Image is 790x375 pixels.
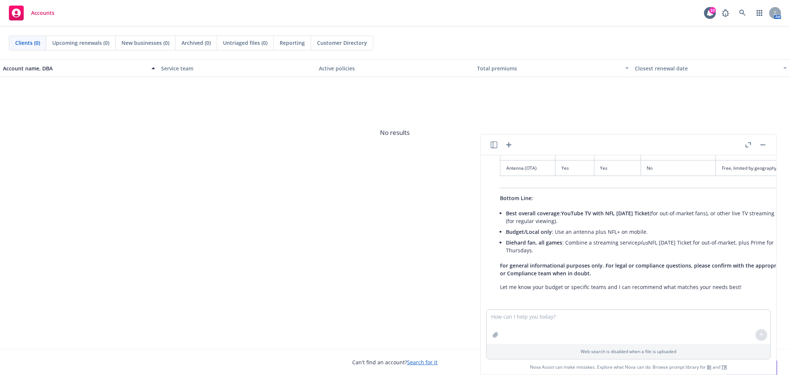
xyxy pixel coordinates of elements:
[506,228,552,235] span: Budget/Local only
[752,6,767,20] a: Switch app
[31,10,54,16] span: Accounts
[484,359,773,375] span: Nova Assist can make mistakes. Explore what Nova can do: Browse prompt library for and
[491,348,766,355] p: Web search is disabled when a file is uploaded
[477,64,621,72] div: Total premiums
[594,160,641,176] td: Yes
[317,39,367,47] span: Customer Directory
[718,6,733,20] a: Report a Bug
[635,64,779,72] div: Closest renewal date
[353,358,438,366] span: Can't find an account?
[280,39,305,47] span: Reporting
[316,59,474,77] button: Active policies
[709,7,716,14] div: 10
[6,3,57,23] a: Accounts
[158,59,316,77] button: Service team
[181,39,211,47] span: Archived (0)
[556,160,594,176] td: Yes
[632,59,790,77] button: Closest renewal date
[474,59,632,77] button: Total premiums
[15,39,40,47] span: Clients (0)
[707,364,711,370] a: BI
[637,239,648,246] em: plus
[506,239,562,246] span: Diehard fan, all games
[223,39,267,47] span: Untriaged files (0)
[319,64,471,72] div: Active policies
[721,364,727,370] a: TR
[161,64,313,72] div: Service team
[52,39,109,47] span: Upcoming renewals (0)
[506,210,560,217] span: Best overall coverage
[561,210,650,217] span: YouTube TV with NFL [DATE] Ticket
[500,160,556,176] td: Antenna (OTA)
[735,6,750,20] a: Search
[500,195,533,202] span: Bottom Line:
[407,359,438,366] a: Search for it
[121,39,169,47] span: New businesses (0)
[641,160,716,176] td: No
[3,64,147,72] div: Account name, DBA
